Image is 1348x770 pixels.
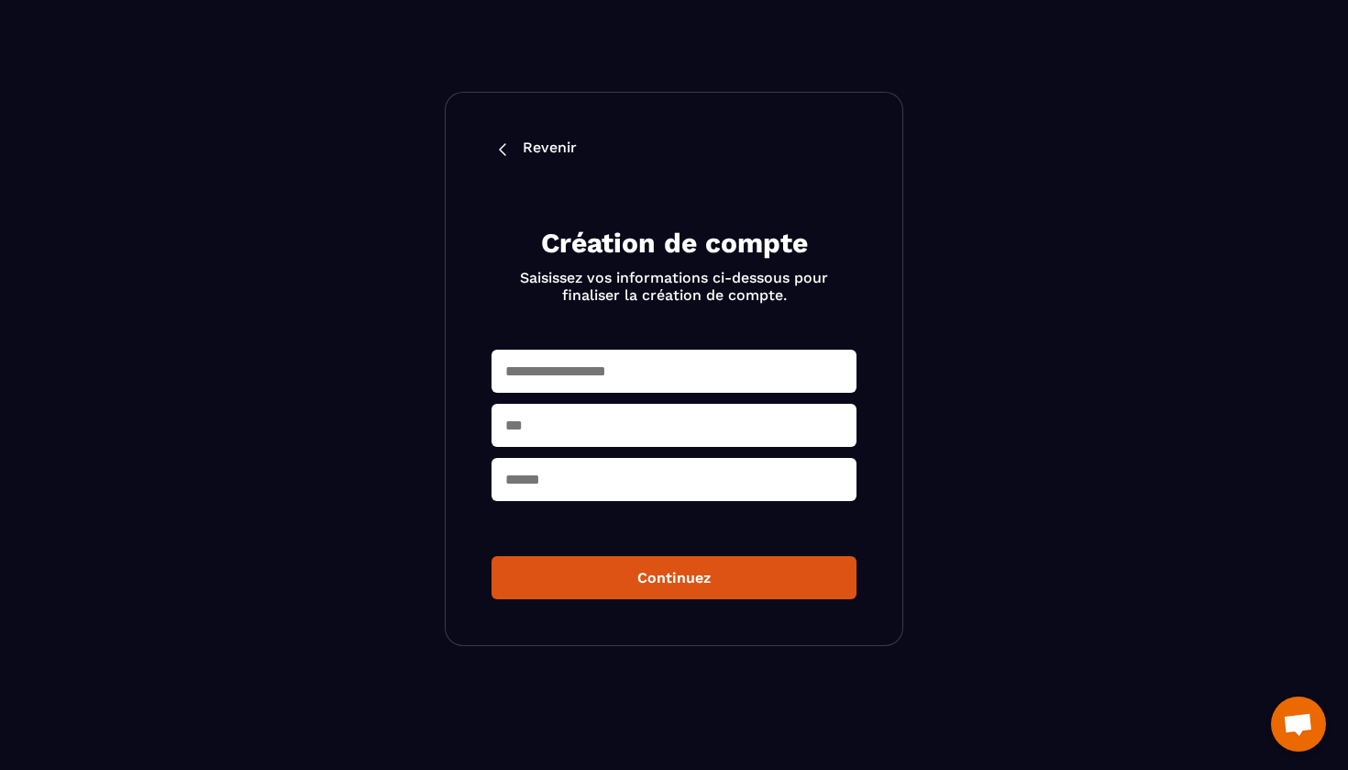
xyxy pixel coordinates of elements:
[492,139,856,161] a: Revenir
[523,139,577,161] p: Revenir
[1271,697,1326,752] div: Ouvrir le chat
[492,556,856,599] button: Continuez
[514,225,834,262] h2: Création de compte
[492,139,514,161] img: back
[514,269,834,304] p: Saisissez vos informations ci-dessous pour finaliser la création de compte.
